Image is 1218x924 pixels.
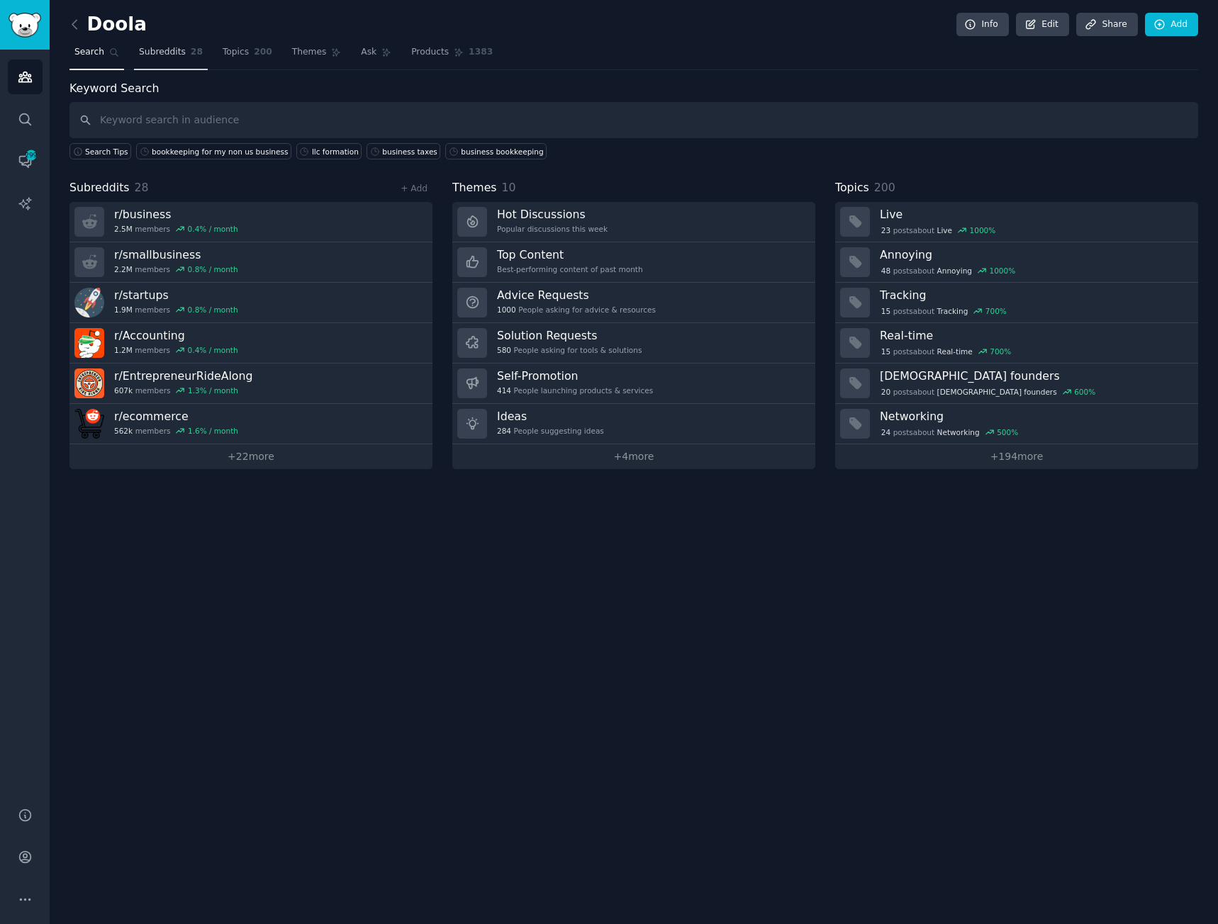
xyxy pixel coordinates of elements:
[835,404,1198,444] a: Networking24postsaboutNetworking500%
[69,13,147,36] h2: Doola
[401,184,428,193] a: + Add
[937,306,968,316] span: Tracking
[880,328,1188,343] h3: Real-time
[497,345,642,355] div: People asking for tools & solutions
[382,147,437,157] div: business taxes
[880,305,1008,317] div: post s about
[188,426,238,436] div: 1.6 % / month
[1145,13,1198,37] a: Add
[69,143,131,159] button: Search Tips
[188,224,238,234] div: 0.4 % / month
[445,143,547,159] a: business bookkeeping
[74,328,104,358] img: Accounting
[880,247,1188,262] h3: Annoying
[469,46,493,59] span: 1383
[114,328,238,343] h3: r/ Accounting
[497,305,656,315] div: People asking for advice & resources
[880,426,1019,439] div: post s about
[881,225,890,235] span: 23
[881,346,890,356] span: 15
[188,385,238,395] div: 1.3 % / month
[989,266,1015,276] div: 1000 %
[74,46,104,59] span: Search
[85,147,128,157] span: Search Tips
[937,387,1057,397] span: [DEMOGRAPHIC_DATA] founders
[114,385,252,395] div: members
[411,46,449,59] span: Products
[114,368,252,383] h3: r/ EntrepreneurRideAlong
[218,41,277,70] a: Topics200
[114,426,133,436] span: 562k
[835,444,1198,469] a: +194more
[835,202,1198,242] a: Live23postsaboutLive1000%
[880,264,1017,277] div: post s about
[69,283,432,323] a: r/startups1.9Mmembers0.8% / month
[69,179,130,197] span: Subreddits
[69,364,432,404] a: r/EntrepreneurRideAlong607kmembers1.3% / month
[997,427,1018,437] div: 500 %
[956,13,1009,37] a: Info
[937,346,973,356] span: Real-time
[497,207,608,222] h3: Hot Discussions
[136,143,291,159] a: bookkeeping for my non us business
[497,264,643,274] div: Best-performing content of past month
[74,409,104,439] img: ecommerce
[287,41,347,70] a: Themes
[497,385,653,395] div: People launching products & services
[69,102,1198,138] input: Keyword search in audience
[874,181,895,194] span: 200
[114,345,133,355] span: 1.2M
[880,345,1012,358] div: post s about
[296,143,362,159] a: llc formation
[880,368,1188,383] h3: [DEMOGRAPHIC_DATA] founders
[461,147,543,157] div: business bookkeeping
[502,181,516,194] span: 10
[114,385,133,395] span: 607k
[69,404,432,444] a: r/ecommerce562kmembers1.6% / month
[367,143,440,159] a: business taxes
[69,81,159,95] label: Keyword Search
[152,147,288,157] div: bookkeeping for my non us business
[1016,13,1069,37] a: Edit
[497,368,653,383] h3: Self-Promotion
[835,323,1198,364] a: Real-time15postsaboutReal-time700%
[69,202,432,242] a: r/business2.5Mmembers0.4% / month
[497,426,511,436] span: 284
[223,46,249,59] span: Topics
[1076,13,1137,37] a: Share
[835,242,1198,283] a: Annoying48postsaboutAnnoying1000%
[452,202,815,242] a: Hot DiscussionsPopular discussions this week
[970,225,996,235] div: 1000 %
[188,264,238,274] div: 0.8 % / month
[937,266,972,276] span: Annoying
[74,368,104,398] img: EntrepreneurRideAlong
[114,264,238,274] div: members
[69,444,432,469] a: +22more
[9,13,41,38] img: GummySearch logo
[114,224,133,234] span: 2.5M
[497,345,511,355] span: 580
[139,46,186,59] span: Subreddits
[188,305,238,315] div: 0.8 % / month
[114,247,238,262] h3: r/ smallbusiness
[881,427,890,437] span: 24
[497,409,604,424] h3: Ideas
[452,242,815,283] a: Top ContentBest-performing content of past month
[452,404,815,444] a: Ideas284People suggesting ideas
[835,283,1198,323] a: Tracking15postsaboutTracking700%
[452,444,815,469] a: +4more
[497,426,604,436] div: People suggesting ideas
[452,323,815,364] a: Solution Requests580People asking for tools & solutions
[880,224,997,237] div: post s about
[188,345,238,355] div: 0.4 % / month
[114,345,238,355] div: members
[114,409,238,424] h3: r/ ecommerce
[74,288,104,317] img: startups
[8,144,43,179] a: 299
[1074,387,1095,397] div: 600 %
[254,46,272,59] span: 200
[114,288,238,303] h3: r/ startups
[880,288,1188,303] h3: Tracking
[114,264,133,274] span: 2.2M
[114,207,238,222] h3: r/ business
